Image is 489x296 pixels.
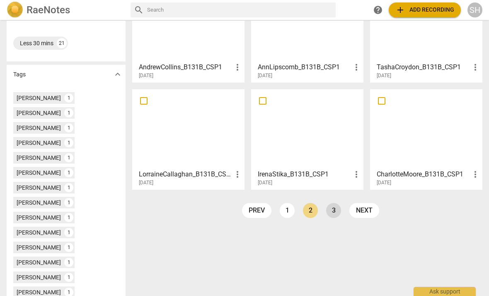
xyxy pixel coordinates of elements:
h3: LorraineCallaghan_B131B_CSP1 [139,169,232,179]
div: [PERSON_NAME] [17,243,61,252]
div: 1 [64,153,73,162]
span: [DATE] [258,72,272,79]
div: [PERSON_NAME] [17,198,61,207]
button: Show more [111,68,124,81]
span: search [134,5,144,15]
a: Help [370,2,385,17]
span: Add recording [395,5,454,15]
button: SH [467,2,482,17]
span: [DATE] [139,72,153,79]
div: [PERSON_NAME] [17,228,61,237]
div: 1 [64,258,73,267]
div: 1 [64,168,73,177]
span: [DATE] [377,72,391,79]
span: more_vert [470,169,480,179]
a: CharlotteMoore_B131B_CSP1[DATE] [373,92,479,186]
a: Page 2 is your current page [303,203,318,218]
div: [PERSON_NAME] [17,109,61,117]
div: [PERSON_NAME] [17,273,61,281]
h3: AndrewCollins_B131B_CSP1 [139,62,232,72]
img: Logo [7,2,23,18]
p: Tags [13,70,26,79]
h3: CharlotteMoore_B131B_CSP1 [377,169,470,179]
span: more_vert [232,169,242,179]
span: [DATE] [258,179,272,186]
div: 1 [64,213,73,222]
span: [DATE] [377,179,391,186]
button: Upload [389,2,461,17]
span: more_vert [351,62,361,72]
span: add [395,5,405,15]
h3: TashaCroydon_B131B_CSP1 [377,62,470,72]
div: [PERSON_NAME] [17,258,61,267]
h3: AnnLipscomb_B131B_CSP1 [258,62,351,72]
div: 1 [64,138,73,147]
a: prev [242,203,271,218]
input: Search [147,3,332,17]
a: Page 1 [280,203,295,218]
div: [PERSON_NAME] [17,124,61,132]
div: 21 [57,38,67,48]
div: [PERSON_NAME] [17,169,61,177]
span: more_vert [232,62,242,72]
div: Less 30 mins [20,39,53,47]
div: 1 [64,183,73,192]
span: [DATE] [139,179,153,186]
span: more_vert [351,169,361,179]
div: 1 [64,123,73,132]
span: more_vert [470,62,480,72]
a: Page 3 [326,203,341,218]
div: [PERSON_NAME] [17,213,61,222]
a: LorraineCallaghan_B131B_CSP1[DATE] [135,92,242,186]
div: [PERSON_NAME] [17,139,61,147]
h3: IrenaStika_B131B_CSP1 [258,169,351,179]
div: 1 [64,228,73,237]
a: LogoRaeNotes [7,2,124,18]
span: help [373,5,383,15]
h2: RaeNotes [27,4,70,16]
div: 1 [64,93,73,103]
div: 1 [64,243,73,252]
a: IrenaStika_B131B_CSP1[DATE] [254,92,361,186]
div: 1 [64,273,73,282]
span: expand_more [113,69,123,79]
a: next [349,203,379,218]
div: 1 [64,198,73,207]
div: [PERSON_NAME] [17,94,61,102]
div: 1 [64,108,73,117]
div: [PERSON_NAME] [17,183,61,192]
div: [PERSON_NAME] [17,154,61,162]
div: Ask support [414,287,476,296]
